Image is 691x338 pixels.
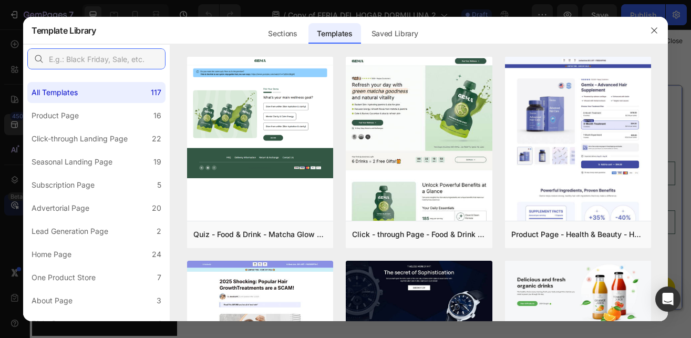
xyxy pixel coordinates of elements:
[32,294,73,307] div: About Page
[157,271,161,284] div: 7
[32,109,79,122] div: Product Page
[152,202,161,214] div: 20
[152,248,161,261] div: 24
[32,156,112,168] div: Seasonal Landing Page
[352,228,486,241] div: Click - through Page - Food & Drink - Matcha Glow Shot
[157,179,161,191] div: 5
[32,317,70,330] div: FAQs Page
[32,248,71,261] div: Home Page
[32,225,108,238] div: Lead Generation Page
[363,23,427,44] div: Saved Library
[157,294,161,307] div: 3
[32,271,96,284] div: One Product Store
[32,179,95,191] div: Subscription Page
[32,132,128,145] div: Click-through Landing Page
[32,17,96,44] h2: Template Library
[151,86,161,99] div: 117
[32,202,89,214] div: Advertorial Page
[260,23,305,44] div: Sections
[193,228,327,241] div: Quiz - Food & Drink - Matcha Glow Shot
[187,57,333,178] img: quiz-1.png
[157,225,161,238] div: 2
[152,132,161,145] div: 22
[308,23,360,44] div: Templates
[153,156,161,168] div: 19
[32,86,78,99] div: All Templates
[511,228,645,241] div: Product Page - Health & Beauty - Hair Supplement
[153,109,161,122] div: 16
[158,317,161,330] div: 1
[655,286,680,312] div: Open Intercom Messenger
[27,48,166,69] input: E.g.: Black Friday, Sale, etc.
